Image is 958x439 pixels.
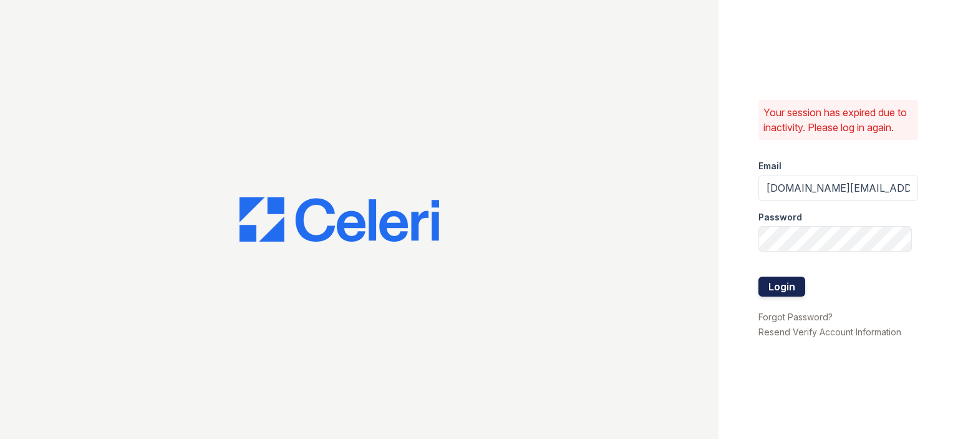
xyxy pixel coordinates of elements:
a: Resend Verify Account Information [758,327,901,337]
img: CE_Logo_Blue-a8612792a0a2168367f1c8372b55b34899dd931a85d93a1a3d3e32e68fde9ad4.png [239,197,439,242]
a: Forgot Password? [758,312,833,322]
button: Login [758,277,805,297]
label: Email [758,160,781,172]
label: Password [758,211,802,224]
p: Your session has expired due to inactivity. Please log in again. [763,105,913,135]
